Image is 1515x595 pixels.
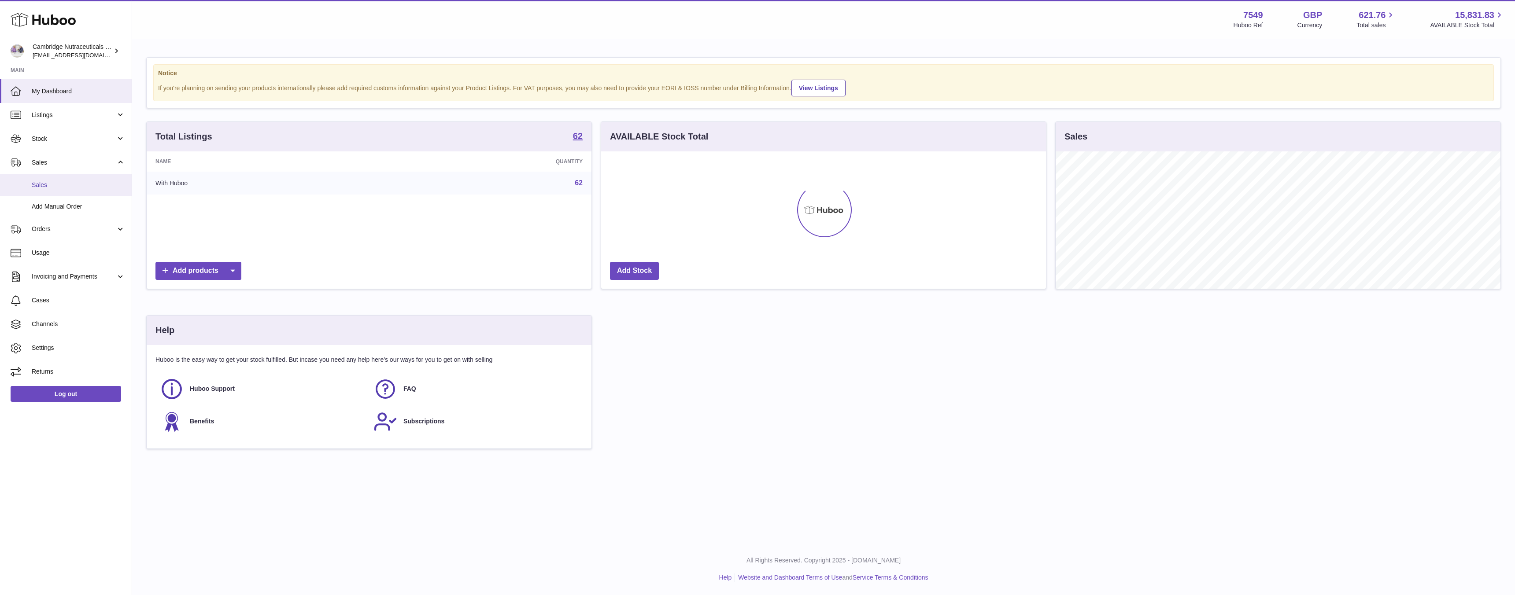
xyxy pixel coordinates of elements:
[32,296,125,305] span: Cases
[160,377,365,401] a: Huboo Support
[190,417,214,426] span: Benefits
[155,356,583,364] p: Huboo is the easy way to get your stock fulfilled. But incase you need any help here's our ways f...
[403,417,444,426] span: Subscriptions
[381,151,591,172] th: Quantity
[1243,9,1263,21] strong: 7549
[1430,21,1504,29] span: AVAILABLE Stock Total
[160,410,365,433] a: Benefits
[1356,21,1396,29] span: Total sales
[33,51,129,59] span: [EMAIL_ADDRESS][DOMAIN_NAME]
[32,225,116,233] span: Orders
[1359,9,1386,21] span: 621.76
[1064,131,1087,143] h3: Sales
[573,132,583,140] strong: 62
[33,43,112,59] div: Cambridge Nutraceuticals Ltd
[610,262,659,280] a: Add Stock
[158,69,1489,77] strong: Notice
[1430,9,1504,29] a: 15,831.83 AVAILABLE Stock Total
[373,377,578,401] a: FAQ
[32,272,116,281] span: Invoicing and Payments
[1455,9,1494,21] span: 15,831.83
[155,131,212,143] h3: Total Listings
[403,385,416,393] span: FAQ
[139,556,1508,565] p: All Rights Reserved. Copyright 2025 - [DOMAIN_NAME]
[1234,21,1263,29] div: Huboo Ref
[791,80,846,96] a: View Listings
[32,135,116,143] span: Stock
[575,179,583,187] a: 62
[155,324,174,336] h3: Help
[573,132,583,142] a: 62
[32,111,116,119] span: Listings
[1297,21,1323,29] div: Currency
[147,151,381,172] th: Name
[1356,9,1396,29] a: 621.76 Total sales
[610,131,708,143] h3: AVAILABLE Stock Total
[158,78,1489,96] div: If you're planning on sending your products internationally please add required customs informati...
[147,172,381,195] td: With Huboo
[738,574,842,581] a: Website and Dashboard Terms of Use
[11,386,121,402] a: Log out
[32,344,125,352] span: Settings
[190,385,235,393] span: Huboo Support
[32,367,125,376] span: Returns
[32,202,125,211] span: Add Manual Order
[1303,9,1322,21] strong: GBP
[32,87,125,95] span: My Dashboard
[373,410,578,433] a: Subscriptions
[11,44,24,58] img: qvc@camnutra.com
[735,573,928,582] li: and
[155,262,241,280] a: Add products
[719,574,732,581] a: Help
[32,158,116,167] span: Sales
[32,320,125,328] span: Channels
[853,574,928,581] a: Service Terms & Conditions
[32,181,125,189] span: Sales
[32,249,125,257] span: Usage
